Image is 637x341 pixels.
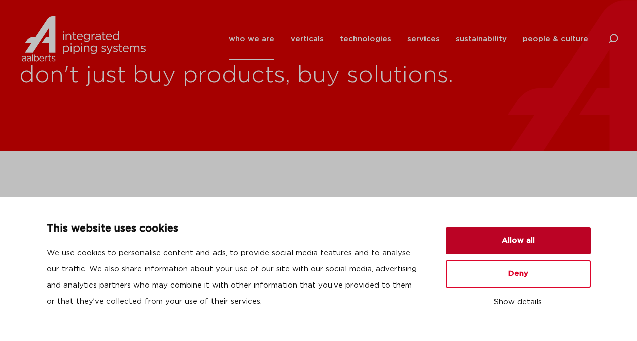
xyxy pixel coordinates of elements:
[47,221,421,237] p: This website uses cookies
[446,294,591,311] button: Show details
[24,194,613,218] h2: we are [PERSON_NAME] integrated piping systems
[523,19,588,60] a: people & culture
[446,227,591,254] button: Allow all
[340,19,391,60] a: technologies
[407,19,440,60] a: services
[291,19,324,60] a: verticals
[229,19,274,60] a: who we are
[229,19,588,60] nav: Menu
[456,19,507,60] a: sustainability
[446,260,591,288] button: Deny
[47,245,421,310] p: We use cookies to personalise content and ads, to provide social media features and to analyse ou...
